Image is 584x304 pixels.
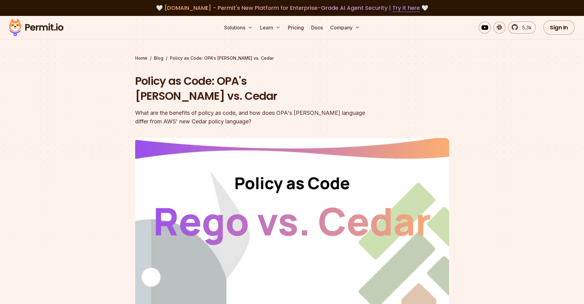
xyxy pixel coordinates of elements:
[154,55,163,61] a: Blog
[328,21,362,34] button: Company
[508,21,536,34] a: 5.3k
[518,24,532,31] span: 5.3k
[135,73,371,104] h1: Policy as Code: OPA's [PERSON_NAME] vs. Cedar
[309,21,325,34] a: Docs
[543,20,575,35] a: Sign In
[285,21,306,34] a: Pricing
[222,21,255,34] button: Solutions
[258,21,283,34] button: Learn
[15,4,569,12] div: 🤍 🤍
[164,4,420,12] span: [DOMAIN_NAME] - Permit's New Platform for Enterprise-Grade AI Agent Security |
[6,17,66,38] img: Permit logo
[135,109,371,126] div: What are the benefits of policy as code, and how does OPA's [PERSON_NAME] language differ from AW...
[135,55,147,61] a: Home
[135,55,449,61] div: / /
[392,4,420,12] a: Try it here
